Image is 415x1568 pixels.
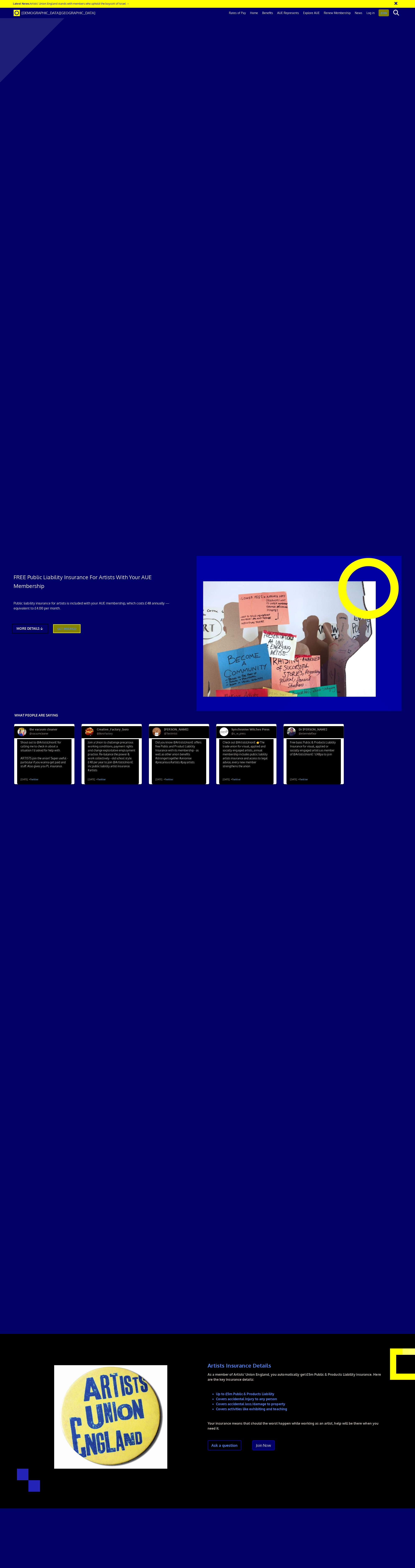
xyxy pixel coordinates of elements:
span: [DATE] • [20,776,38,782]
a: Join Now [252,1440,275,1450]
span: the vacuum cleaner [26,727,66,736]
span: [DATE] • [222,776,240,782]
a: Twitter [299,778,308,781]
a: Twitter [232,778,240,781]
a: News [352,8,364,18]
span: @s_w_press [231,732,246,735]
a: Home [248,8,260,18]
li: Covers activities like exhibiting and teaching [216,1406,383,1411]
p: Did you know @ArtistsUnionE offers free Public and Product Liability Insurance with its membershi... [152,739,206,784]
a: Benefits [260,8,275,18]
a: MORE DETAILS [12,624,48,633]
h2: Artists Insurance Details [208,1361,383,1369]
p: Free basic Public & Products Liability Insurance for visual, applied or socially engaged artists ... [286,739,341,784]
span: [DATE] • [290,776,308,782]
p: Join a Union to challenge precarious working conditions, payment rights and change exploitative e... [84,739,139,784]
a: Rates of Pay [227,8,248,18]
span: Dr [PERSON_NAME] [296,727,336,736]
a: Join [378,9,389,16]
span: [DEMOGRAPHIC_DATA][GEOGRAPHIC_DATA] [22,11,95,15]
span: @TextArtist [164,732,177,735]
span: [PERSON_NAME] [161,727,201,736]
span: [DATE] • [88,776,106,782]
a: Twitter [97,778,106,781]
a: GET INSURED [53,624,80,633]
span: Synchronise Witches Press [228,727,268,736]
button: search [390,8,402,17]
a: Latest News:Artists’ Union England stands with members who uphold the boycott of Israel → [13,2,129,5]
span: @etiennelefleur [299,732,316,735]
span: Creative_Factory_boro [94,727,134,736]
p: Public liability insurance for artists is included with your AUE membership, which costs £48 annu... [14,600,172,611]
strong: Latest News: [13,2,30,5]
span: [DATE] • [155,776,173,782]
a: Twitter [30,778,38,781]
a: Twitter [165,778,173,781]
li: Covers accidental loss/damage to property [216,1401,383,1406]
p: Your insurance means that should the worst happen while working as an artist, help will be there ... [208,1420,383,1430]
span: @BoroFactory [97,732,113,735]
p: As a member of Artists’ Union England, you automatically get £5m Public & Products Liability insu... [208,1372,383,1382]
h1: FREE Public Liability Insurance For Artists With Your AUE Membership [14,572,172,590]
a: Explore AUE [301,8,322,18]
a: AUE Represents [275,8,301,18]
li: Covers accidental Injury to any person [216,1396,383,1401]
a: Renew Membership [322,8,352,18]
li: Up to £5m Public & Products Liability [216,1391,383,1396]
a: Ask a question [208,1440,241,1450]
p: Shout out to @ArtistsUnionE for calling me to check in about a situation I’d asked for help with.... [17,739,71,784]
a: Brand [DEMOGRAPHIC_DATA][GEOGRAPHIC_DATA] [10,8,98,18]
p: Check out @ArtistsUnionE 👉The trade union for visual, applied and socially engaged artists, annua... [219,739,273,784]
a: Log in [364,8,377,18]
span: @vacuumcleaner [29,732,48,735]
